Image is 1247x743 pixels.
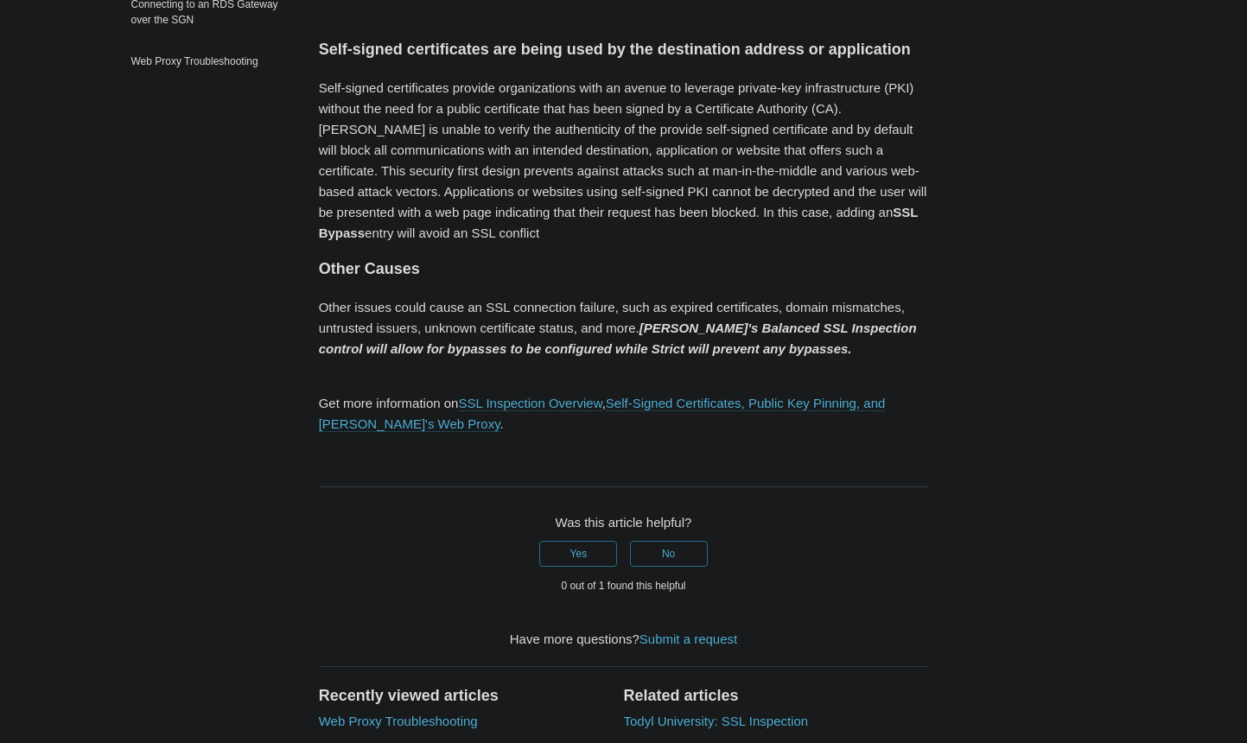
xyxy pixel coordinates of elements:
h3: Self-signed certificates are being used by the destination address or application [319,37,929,62]
span: 0 out of 1 found this helpful [561,580,685,592]
h2: Related articles [623,684,928,708]
a: Self-Signed Certificates, Public Key Pinning, and [PERSON_NAME]'s Web Proxy [319,396,886,432]
a: SSL Inspection Overview [458,396,601,411]
a: Todyl University: SSL Inspection [623,714,808,728]
a: Web Proxy Troubleshooting [123,45,293,78]
button: This article was not helpful [630,541,708,567]
h3: Other Causes [319,257,929,282]
div: Have more questions? [319,630,929,650]
span: Was this article helpful? [556,515,692,530]
span: Other issues could cause an SSL connection failure, such as expired certificates, domain mismatch... [319,300,917,356]
span: Get more information on , . [319,396,886,432]
a: Web Proxy Troubleshooting [319,714,478,728]
p: Self-signed certificates provide organizations with an avenue to leverage private-key infrastruct... [319,78,929,244]
h2: Recently viewed articles [319,684,607,708]
strong: [PERSON_NAME]'s Balanced SSL Inspection control will allow for bypasses to be configured while St... [319,321,917,356]
button: This article was helpful [539,541,617,567]
a: Submit a request [639,632,737,646]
